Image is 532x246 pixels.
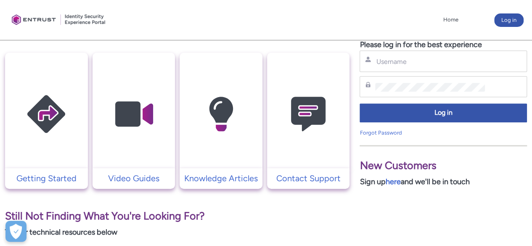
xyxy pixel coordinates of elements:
p: Please log in for the best experience [360,39,527,50]
a: here [385,177,400,186]
p: Knowledge Articles [184,172,258,185]
span: Log in [365,108,521,118]
p: New Customers [360,158,527,174]
button: Log in [360,103,527,122]
p: Video Guides [97,172,171,185]
a: Home [441,13,461,26]
img: Contact Support [268,69,348,159]
img: Getting Started [6,69,86,159]
a: Getting Started [5,172,88,185]
a: Forgot Password [360,130,402,136]
p: Try our technical resources below [5,227,349,238]
p: Contact Support [271,172,346,185]
input: Username [375,57,484,66]
button: Log in [494,13,524,27]
p: Sign up and we'll be in touch [360,176,527,188]
a: Knowledge Articles [180,172,262,185]
a: Video Guides [93,172,175,185]
button: Open Preferences [5,221,26,242]
div: Cookie Preferences [5,221,26,242]
img: Knowledge Articles [181,69,261,159]
img: Video Guides [94,69,174,159]
a: Contact Support [267,172,350,185]
p: Getting Started [9,172,84,185]
p: Still Not Finding What You're Looking For? [5,208,349,224]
